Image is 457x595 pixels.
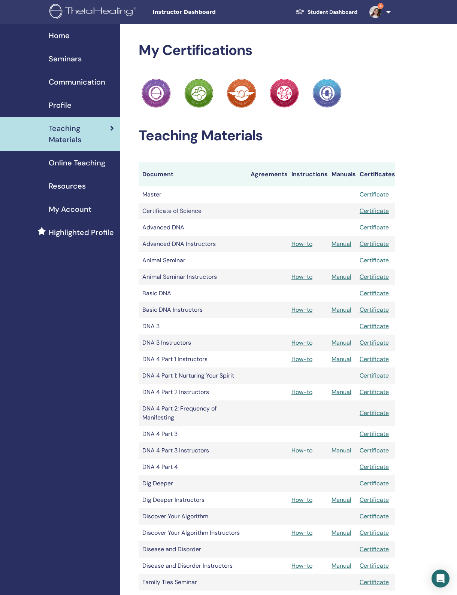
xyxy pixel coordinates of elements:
[360,355,389,363] a: Certificate
[247,162,288,186] th: Agreements
[360,273,389,281] a: Certificate
[49,76,105,88] span: Communication
[49,157,105,168] span: Online Teaching
[291,339,312,347] a: How-to
[49,204,91,215] span: My Account
[184,79,214,108] img: Practitioner
[360,289,389,297] a: Certificate
[360,388,389,396] a: Certificate
[49,30,70,41] span: Home
[291,355,312,363] a: How-to
[139,318,247,335] td: DNA 3
[360,479,389,487] a: Certificate
[49,4,139,21] img: logo.png
[139,442,247,459] td: DNA 4 Part 3 Instructors
[139,508,247,525] td: Discover Your Algorithm
[291,306,312,314] a: How-to
[291,496,312,504] a: How-to
[139,351,247,367] td: DNA 4 Part 1 Instructors
[139,302,247,318] td: Basic DNA Instructors
[139,541,247,558] td: Disease and Disorder
[332,529,351,537] a: Manual
[139,367,247,384] td: DNA 4 Part 1: Nurturing Your Spirit
[139,127,395,144] h2: Teaching Materials
[139,558,247,574] td: Disease and Disorder Instructors
[139,475,247,492] td: Dig Deeper
[360,306,389,314] a: Certificate
[49,53,82,64] span: Seminars
[291,446,312,454] a: How-to
[360,207,389,215] a: Certificate
[139,525,247,541] td: Discover Your Algorithm Instructors
[139,335,247,351] td: DNA 3 Instructors
[360,372,389,379] a: Certificate
[139,384,247,400] td: DNA 4 Part 2 Instructors
[296,9,305,15] img: graduation-cap-white.svg
[328,162,356,186] th: Manuals
[312,79,342,108] img: Practitioner
[139,186,247,203] td: Master
[139,459,247,475] td: DNA 4 Part 4
[270,79,299,108] img: Practitioner
[291,240,312,248] a: How-to
[332,273,351,281] a: Manual
[49,123,110,145] span: Teaching Materials
[360,578,389,586] a: Certificate
[291,529,312,537] a: How-to
[139,285,247,302] td: Basic DNA
[360,223,389,231] a: Certificate
[288,162,328,186] th: Instructions
[360,339,389,347] a: Certificate
[139,400,247,426] td: DNA 4 Part 2: Frequency of Manifesting
[139,492,247,508] td: Dig Deeper Instructors
[332,496,351,504] a: Manual
[139,203,247,219] td: Certificate of Science
[360,496,389,504] a: Certificate
[139,236,247,252] td: Advanced DNA Instructors
[360,240,389,248] a: Certificate
[360,409,389,417] a: Certificate
[360,545,389,553] a: Certificate
[139,219,247,236] td: Advanced DNA
[332,240,351,248] a: Manual
[152,8,265,16] span: Instructor Dashboard
[290,5,363,19] a: Student Dashboard
[49,227,114,238] span: Highlighted Profile
[369,6,381,18] img: default.jpg
[360,529,389,537] a: Certificate
[332,306,351,314] a: Manual
[360,430,389,438] a: Certificate
[360,512,389,520] a: Certificate
[360,190,389,198] a: Certificate
[332,355,351,363] a: Manual
[360,446,389,454] a: Certificate
[360,256,389,264] a: Certificate
[360,463,389,471] a: Certificate
[139,252,247,269] td: Animal Seminar
[139,269,247,285] td: Animal Seminar Instructors
[332,339,351,347] a: Manual
[142,79,171,108] img: Practitioner
[332,446,351,454] a: Manual
[139,574,247,591] td: Family Ties Seminar
[432,570,450,588] div: Open Intercom Messenger
[49,180,86,192] span: Resources
[227,79,256,108] img: Practitioner
[291,388,312,396] a: How-to
[139,42,395,59] h2: My Certifications
[291,273,312,281] a: How-to
[139,426,247,442] td: DNA 4 Part 3
[360,322,389,330] a: Certificate
[49,100,72,111] span: Profile
[332,388,351,396] a: Manual
[378,3,384,9] span: 4
[291,562,312,570] a: How-to
[360,562,389,570] a: Certificate
[139,162,247,186] th: Document
[356,162,395,186] th: Certificates
[332,562,351,570] a: Manual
